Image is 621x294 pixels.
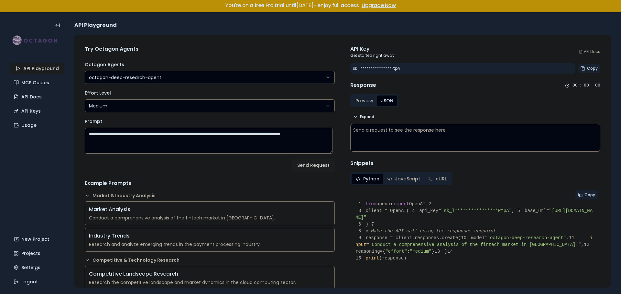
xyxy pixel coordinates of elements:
span: 10 [461,235,471,241]
span: JavaScript [395,176,420,182]
button: Preview [352,96,377,106]
span: Expand [360,114,374,119]
span: , [566,235,569,240]
div: Industry Trends [89,232,331,240]
button: Competitive & Technology Research [85,257,335,263]
span: 13 [434,248,445,255]
span: "Conduct a comprehensive analysis of the fintech market in [GEOGRAPHIC_DATA]." [369,242,581,247]
span: reasoning={ [355,249,385,254]
label: Effort Level [85,90,111,96]
span: 9 [355,235,366,241]
div: Research the competitive landscape and market dynamics in the cloud computing sector. [89,279,331,286]
span: 11 [569,235,579,241]
button: Send Request [292,159,335,172]
span: ) [355,222,368,227]
a: Usage [11,119,65,131]
img: logo-rect-yK7x_WSZ.svg [10,34,64,47]
button: Copy [575,190,598,199]
button: Market & Industry Analysis [85,192,335,199]
a: New Project [11,233,65,245]
span: "medium" [410,249,431,254]
span: "octagon-deep-research-agent" [487,235,566,240]
span: response = client.responses.create( [355,235,461,240]
span: 6 [355,221,366,228]
span: 12 [584,241,594,248]
span: print [366,256,379,261]
span: api_key= [419,208,441,213]
span: Copy [584,192,595,198]
span: Python [363,176,379,182]
span: 5 [514,208,525,214]
div: 00 [584,83,589,88]
a: Settings [11,262,65,273]
span: cURL [436,176,447,182]
span: 3 [355,208,366,214]
a: Logout [11,276,65,288]
span: API Playground [74,21,117,29]
span: (response) [379,256,407,261]
span: , [512,208,514,213]
span: } [431,249,434,254]
span: from [366,201,377,207]
a: Projects [11,248,65,259]
label: Octagon Agents [85,61,124,68]
h5: You're on a free Pro trial until [DATE] - enjoy full access! [5,3,616,8]
span: model= [471,235,487,240]
a: API Docs [579,49,600,54]
h4: Response [350,81,376,89]
span: openai [376,201,393,207]
p: Get started right away [350,53,395,58]
span: 2 [425,201,436,208]
span: 1 [355,201,366,208]
span: Copy [587,66,598,71]
span: # Make the API call using the responses endpoint [366,228,496,234]
a: API Playground [10,63,64,74]
button: Copy [578,64,600,73]
div: 00 [595,83,600,88]
div: Market Analysis [89,206,331,213]
div: 00 [572,83,578,88]
span: "effort" [385,249,407,254]
span: 15 [355,255,366,262]
div: Send a request to see the response here. [353,127,597,133]
div: Research and analyze emerging trends in the payment processing industry. [89,241,331,248]
h4: Example Prompts [85,179,335,187]
span: 8 [355,228,366,235]
div: API Key [350,45,395,53]
div: : [592,83,593,88]
span: base_url= [525,208,549,213]
label: Prompt [85,118,102,125]
div: Conduct a comprehensive analysis of the fintech market in [GEOGRAPHIC_DATA]. [89,215,331,221]
h4: Try Octagon Agents [85,45,335,53]
a: API Keys [11,105,65,117]
span: import [393,201,409,207]
span: 14 [447,248,458,255]
span: client = OpenAI( [355,208,409,213]
div: Competitive Landscape Research [89,270,331,278]
a: API Docs [11,91,65,103]
span: = [366,242,369,247]
span: : [407,249,410,254]
span: OpenAI [409,201,425,207]
h4: Snippets [350,159,600,167]
a: Upgrade Now [362,2,396,9]
div: : [580,83,581,88]
span: 4 [409,208,419,214]
a: MCP Guides [11,77,65,88]
button: Expand [350,112,377,121]
span: 7 [368,221,379,228]
button: JSON [377,96,397,106]
span: , [581,242,583,247]
span: ) [434,249,447,254]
